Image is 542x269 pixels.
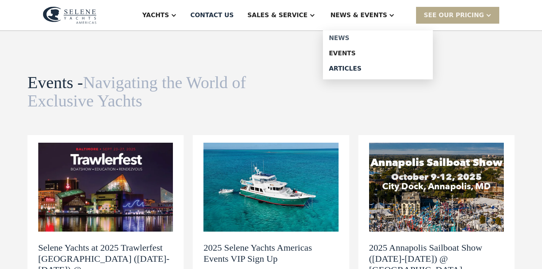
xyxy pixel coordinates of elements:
div: Contact US [190,11,234,20]
div: Yachts [142,11,169,20]
img: logo [43,6,97,24]
h2: 2025 Selene Yachts Americas Events VIP Sign Up [203,242,338,264]
a: News [323,31,433,46]
div: News [329,35,427,41]
a: Events [323,46,433,61]
div: Events [329,50,427,56]
div: News & EVENTS [331,11,387,20]
a: Articles [323,61,433,76]
div: SEE Our Pricing [416,7,499,23]
div: SEE Our Pricing [424,11,484,20]
h1: Events - [27,74,248,111]
div: Sales & Service [247,11,307,20]
nav: News & EVENTS [323,31,433,79]
div: Articles [329,66,427,72]
span: Navigating the World of Exclusive Yachts [27,73,246,110]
